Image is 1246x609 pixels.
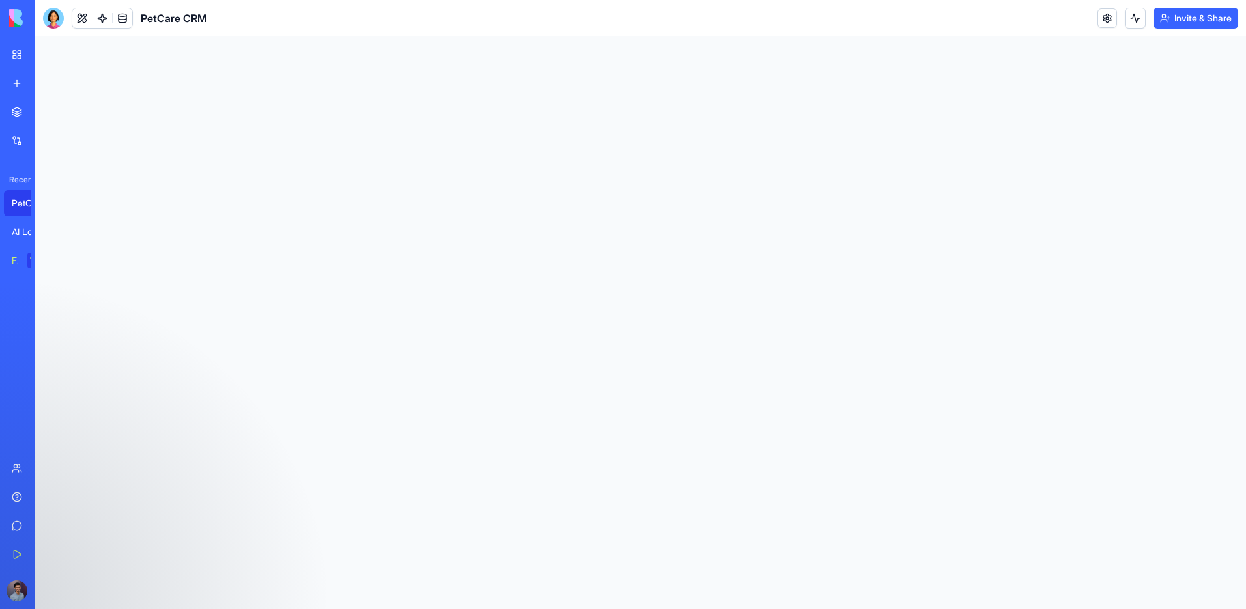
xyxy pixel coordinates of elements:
span: Recent [4,175,31,185]
img: logo [9,9,90,27]
a: AI Logo Generator [4,219,56,245]
div: PetCare CRM [12,197,48,210]
button: Invite & Share [1154,8,1238,29]
div: AI Logo Generator [12,225,48,238]
div: TRY [27,253,48,268]
span: PetCare CRM [141,10,206,26]
img: ACg8ocKlVYRS_y-yl2RoHBstpmPUNt-69CkxXwP-Qkxc36HFWAdR3-BK=s96-c [7,580,27,601]
iframe: Intercom notifications message [186,511,446,602]
a: Feedback FormTRY [4,248,56,274]
div: Feedback Form [12,254,18,267]
a: PetCare CRM [4,190,56,216]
